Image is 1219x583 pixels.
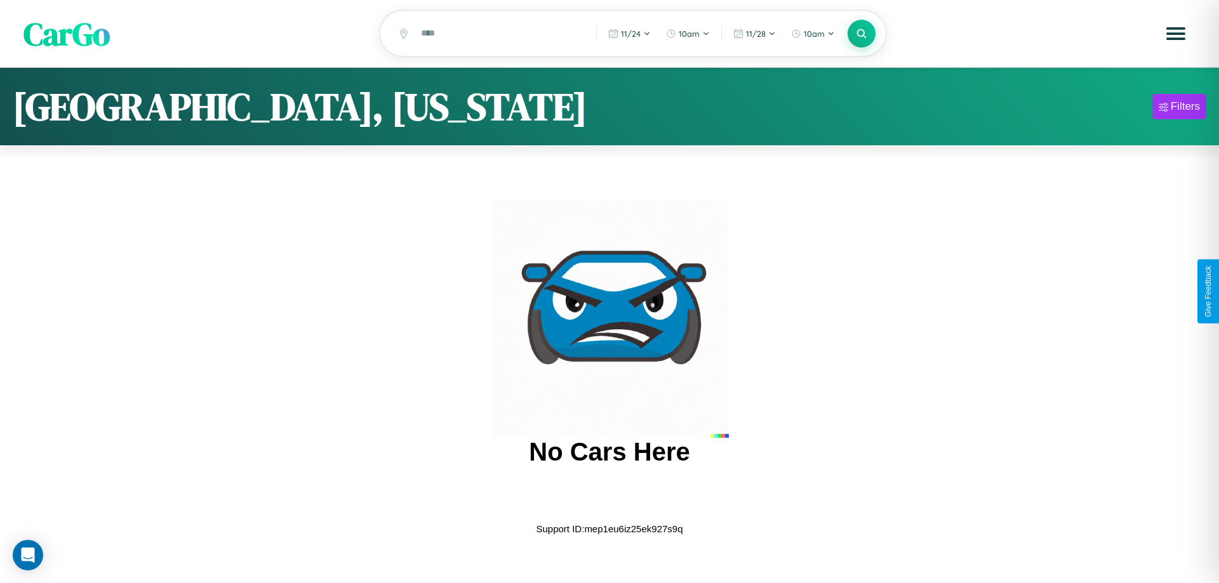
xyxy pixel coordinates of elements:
[602,23,657,44] button: 11/24
[660,23,716,44] button: 10am
[13,540,43,570] div: Open Intercom Messenger
[536,520,683,537] p: Support ID: mep1eu6iz25ek927s9q
[746,29,766,39] span: 11 / 28
[621,29,641,39] span: 11 / 24
[785,23,841,44] button: 10am
[679,29,700,39] span: 10am
[727,23,782,44] button: 11/28
[1152,94,1206,119] button: Filters
[529,438,689,466] h2: No Cars Here
[1158,16,1194,51] button: Open menu
[1171,100,1200,113] div: Filters
[804,29,825,39] span: 10am
[23,11,110,55] span: CarGo
[490,199,729,438] img: car
[13,81,587,133] h1: [GEOGRAPHIC_DATA], [US_STATE]
[1204,266,1213,317] div: Give Feedback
